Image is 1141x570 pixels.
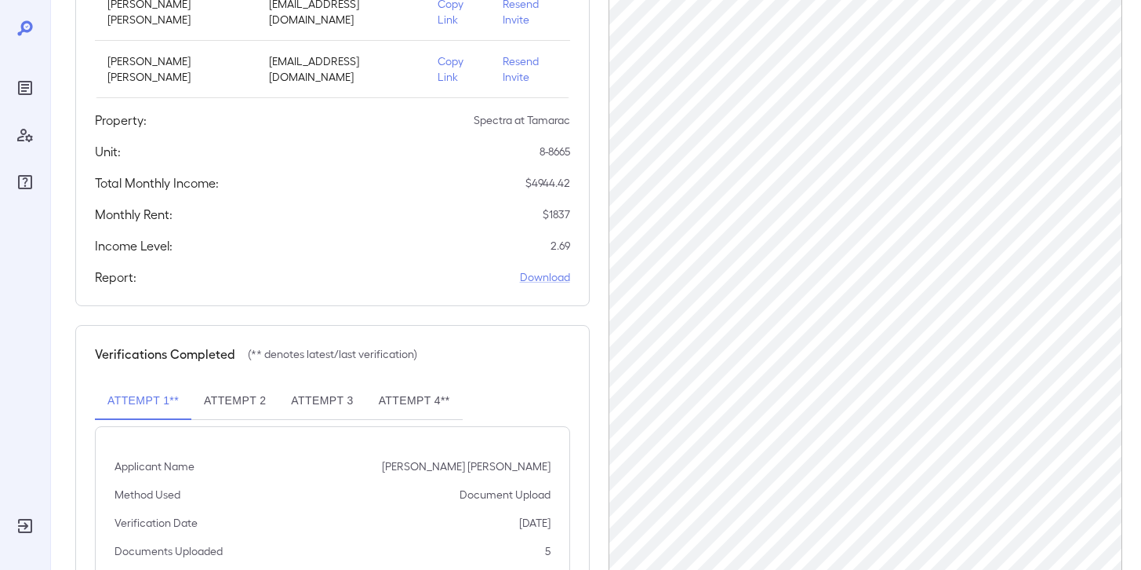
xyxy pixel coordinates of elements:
[545,543,551,559] p: 5
[191,382,278,420] button: Attempt 2
[543,206,570,222] p: $ 1837
[248,346,417,362] p: (** denotes latest/last verification)
[95,236,173,255] h5: Income Level:
[95,111,147,130] h5: Property:
[520,269,570,285] a: Download
[114,459,194,474] p: Applicant Name
[107,53,244,85] p: [PERSON_NAME] [PERSON_NAME]
[95,142,121,161] h5: Unit:
[114,515,198,531] p: Verification Date
[503,53,557,85] p: Resend Invite
[114,487,180,502] p: Method Used
[382,459,551,474] p: [PERSON_NAME] [PERSON_NAME]
[269,53,412,85] p: [EMAIL_ADDRESS][DOMAIN_NAME]
[13,513,38,539] div: Log Out
[438,53,478,85] p: Copy Link
[13,75,38,100] div: Reports
[551,238,570,254] p: 2.69
[95,174,219,192] h5: Total Monthly Income:
[95,205,173,224] h5: Monthly Rent:
[13,170,38,195] div: FAQ
[366,382,463,420] button: Attempt 4**
[114,543,223,559] p: Documents Uploaded
[519,515,551,531] p: [DATE]
[95,382,191,420] button: Attempt 1**
[13,122,38,148] div: Manage Users
[525,175,570,191] p: $ 4944.42
[95,345,235,364] h5: Verifications Completed
[540,144,570,159] p: 8-8665
[95,268,136,287] h5: Report:
[474,112,570,128] p: Spectra at Tamarac
[278,382,365,420] button: Attempt 3
[460,487,551,502] p: Document Upload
